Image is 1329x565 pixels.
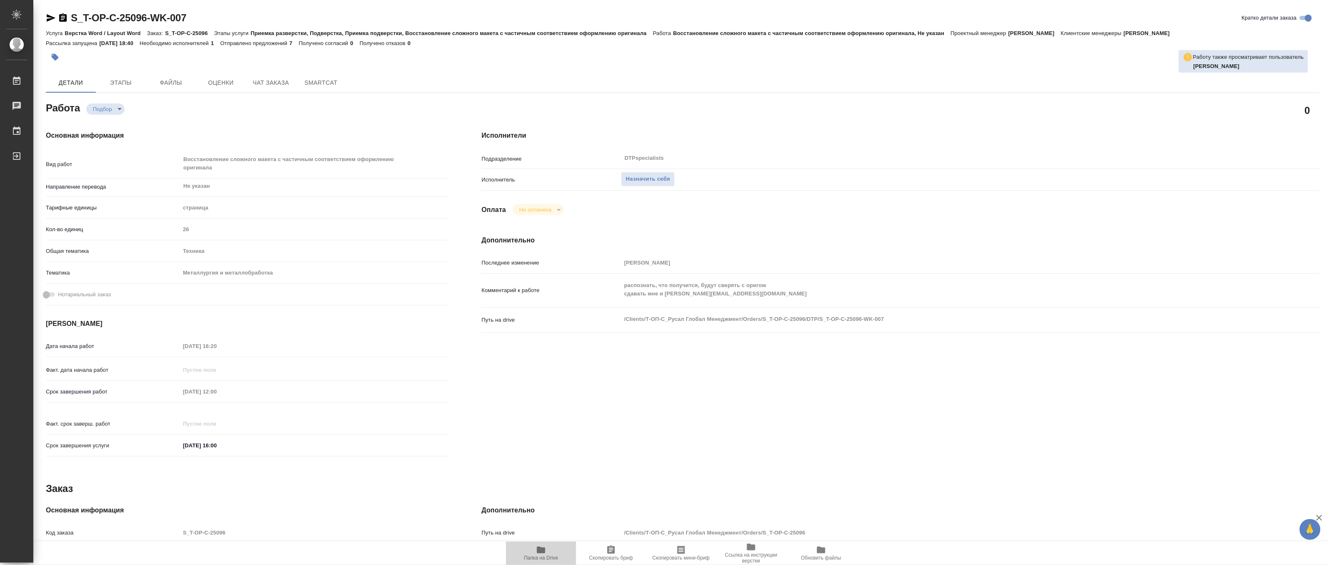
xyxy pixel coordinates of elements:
p: Комментарий к работе [481,286,621,295]
button: Папка на Drive [506,542,576,565]
button: Подбор [90,106,115,113]
input: Пустое поле [180,386,253,398]
span: Файлы [151,78,191,88]
p: Заказ: [147,30,165,36]
div: Подбор [86,103,125,115]
p: 0 [408,40,417,46]
button: Не оплачена [517,206,554,213]
span: 🙏 [1303,521,1317,538]
p: Услуга [46,30,65,36]
h2: 0 [1305,103,1310,117]
input: Пустое поле [180,418,253,430]
span: Детали [51,78,91,88]
span: Этапы [101,78,141,88]
p: 0 [350,40,359,46]
button: Ссылка на инструкции верстки [716,542,786,565]
div: Металлургия и металлобработка [180,266,449,280]
h4: [PERSON_NAME] [46,319,448,329]
p: Код заказа [46,529,180,537]
input: Пустое поле [180,364,253,376]
h4: Оплата [481,205,506,215]
p: Путь на drive [481,529,621,537]
textarea: распознать, что получится, будут сверять с оригом сдавать мне и [PERSON_NAME][EMAIL_ADDRESS][DOMA... [621,278,1250,301]
input: Пустое поле [621,257,1250,269]
p: Работа [653,30,673,36]
input: Пустое поле [180,340,253,352]
p: Срок завершения работ [46,388,180,396]
input: Пустое поле [621,527,1250,539]
p: Клиентские менеджеры [1061,30,1124,36]
p: Факт. дата начала работ [46,366,180,374]
p: Тематика [46,269,180,277]
p: Дата начала работ [46,342,180,351]
button: Назначить себя [621,172,675,187]
p: Последнее изменение [481,259,621,267]
p: 7 [289,40,298,46]
h2: Заказ [46,482,73,495]
button: Добавить тэг [46,48,64,66]
p: Приемка разверстки, Подверстка, Приемка подверстки, Восстановление сложного макета с частичным со... [251,30,653,36]
button: Скопировать ссылку [58,13,68,23]
h4: Основная информация [46,131,448,141]
h4: Основная информация [46,505,448,515]
h4: Дополнительно [481,235,1320,245]
span: Чат заказа [251,78,291,88]
span: Оценки [201,78,241,88]
p: Этапы услуги [214,30,251,36]
button: Скопировать мини-бриф [646,542,716,565]
p: Работу также просматривает пользователь [1193,53,1304,61]
p: Рассылка запущена [46,40,99,46]
p: Восстановление сложного макета с частичным соответствием оформлению оригинала, Не указан [673,30,951,36]
p: [PERSON_NAME] [1008,30,1061,36]
p: Получено согласий [299,40,351,46]
span: Кратко детали заказа [1242,14,1297,22]
p: Факт. срок заверш. работ [46,420,180,428]
p: Оксютович Ирина [1194,62,1304,71]
p: Кол-во единиц [46,225,180,234]
p: Необходимо исполнителей [140,40,211,46]
h4: Исполнители [481,131,1320,141]
h4: Дополнительно [481,505,1320,515]
span: Папка на Drive [524,555,558,561]
p: Верстка Word / Layout Word [65,30,147,36]
span: Назначить себя [626,174,670,184]
p: Проектный менеджер [951,30,1008,36]
p: S_T-OP-C-25096 [165,30,214,36]
p: Срок завершения услуги [46,441,180,450]
b: [PERSON_NAME] [1194,63,1240,69]
div: страница [180,201,449,215]
button: Скопировать бриф [576,542,646,565]
p: Вид работ [46,160,180,169]
p: Подразделение [481,155,621,163]
input: Пустое поле [180,527,449,539]
div: Техника [180,244,449,258]
p: 1 [211,40,220,46]
textarea: /Clients/Т-ОП-С_Русал Глобал Менеджмент/Orders/S_T-OP-C-25096/DTP/S_T-OP-C-25096-WK-007 [621,312,1250,326]
button: Скопировать ссылку для ЯМессенджера [46,13,56,23]
button: Обновить файлы [786,542,856,565]
p: Тарифные единицы [46,204,180,212]
p: Путь на drive [481,316,621,324]
span: Обновить файлы [801,555,842,561]
h2: Работа [46,100,80,115]
p: Получено отказов [360,40,408,46]
span: Скопировать бриф [589,555,633,561]
p: [DATE] 18:40 [99,40,140,46]
p: Общая тематика [46,247,180,255]
input: Пустое поле [180,223,449,235]
span: Ссылка на инструкции верстки [721,552,781,564]
p: Исполнитель [481,176,621,184]
button: 🙏 [1300,519,1321,540]
input: ✎ Введи что-нибудь [180,439,253,451]
a: S_T-OP-C-25096-WK-007 [71,12,186,23]
p: Отправлено предложений [220,40,289,46]
span: Нотариальный заказ [58,290,111,299]
span: Скопировать мини-бриф [652,555,710,561]
div: Подбор [513,204,564,215]
p: [PERSON_NAME] [1124,30,1176,36]
p: Направление перевода [46,183,180,191]
span: SmartCat [301,78,341,88]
